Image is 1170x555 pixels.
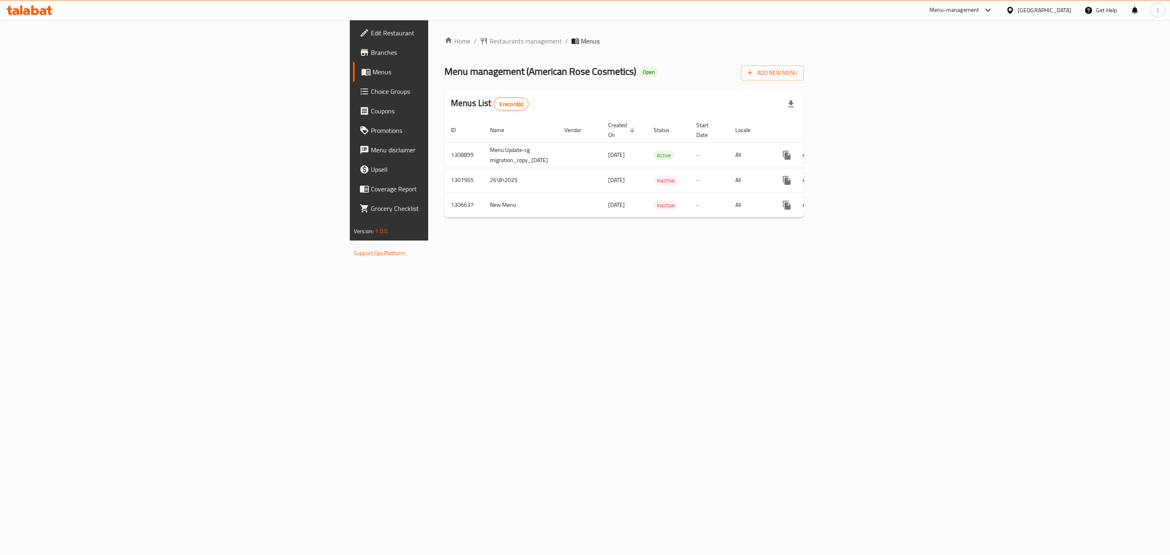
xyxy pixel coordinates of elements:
a: Coupons [353,101,545,121]
th: Actions [771,118,862,143]
td: All [729,193,771,217]
span: Get support on: [354,240,391,250]
a: Promotions [353,121,545,140]
span: 3 record(s) [494,100,529,108]
td: All [729,142,771,168]
td: All [729,168,771,193]
h2: Menus List [451,97,529,111]
button: Add New Menu [741,65,804,80]
div: Total records count [494,98,529,111]
span: Name [490,125,515,135]
span: Version: [354,226,374,236]
a: Branches [353,43,545,62]
span: Coverage Report [371,184,539,194]
span: Promotions [371,126,539,135]
a: Grocery Checklist [353,199,545,218]
div: Open [639,67,658,77]
span: [DATE] [608,150,625,160]
span: [DATE] [608,175,625,185]
div: Menu-management [929,5,979,15]
span: Created On [608,120,637,140]
span: 1.0.0 [375,226,388,236]
span: [DATE] [608,199,625,210]
span: Add New Menu [747,68,797,78]
td: - [690,168,729,193]
span: Edit Restaurant [371,28,539,38]
td: - [690,142,729,168]
a: Edit Restaurant [353,23,545,43]
li: / [565,36,568,46]
span: Status [654,125,680,135]
span: Menus [373,67,539,77]
div: Inactive [654,176,678,185]
button: more [777,171,797,190]
a: Coverage Report [353,179,545,199]
span: Choice Groups [371,87,539,96]
div: Export file [781,94,801,114]
span: Coupons [371,106,539,116]
span: Grocery Checklist [371,204,539,213]
span: Active [654,151,674,160]
span: Inactive [654,201,678,210]
a: Upsell [353,160,545,179]
span: J [1157,6,1159,15]
table: enhanced table [444,118,862,218]
span: ID [451,125,466,135]
a: Menu disclaimer [353,140,545,160]
button: more [777,145,797,165]
span: Vendor [564,125,592,135]
button: Change Status [797,195,816,215]
span: Upsell [371,165,539,174]
div: Active [654,150,674,160]
span: Menus [581,36,600,46]
a: Choice Groups [353,82,545,101]
button: Change Status [797,171,816,190]
span: Menu disclaimer [371,145,539,155]
div: [GEOGRAPHIC_DATA] [1018,6,1071,15]
nav: breadcrumb [444,36,804,46]
span: Locale [735,125,761,135]
div: Inactive [654,200,678,210]
td: - [690,193,729,217]
span: Inactive [654,176,678,185]
button: more [777,195,797,215]
span: Start Date [696,120,719,140]
a: Support.OpsPlatform [354,248,405,258]
span: Branches [371,48,539,57]
span: Open [639,69,658,76]
button: Change Status [797,145,816,165]
a: Menus [353,62,545,82]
